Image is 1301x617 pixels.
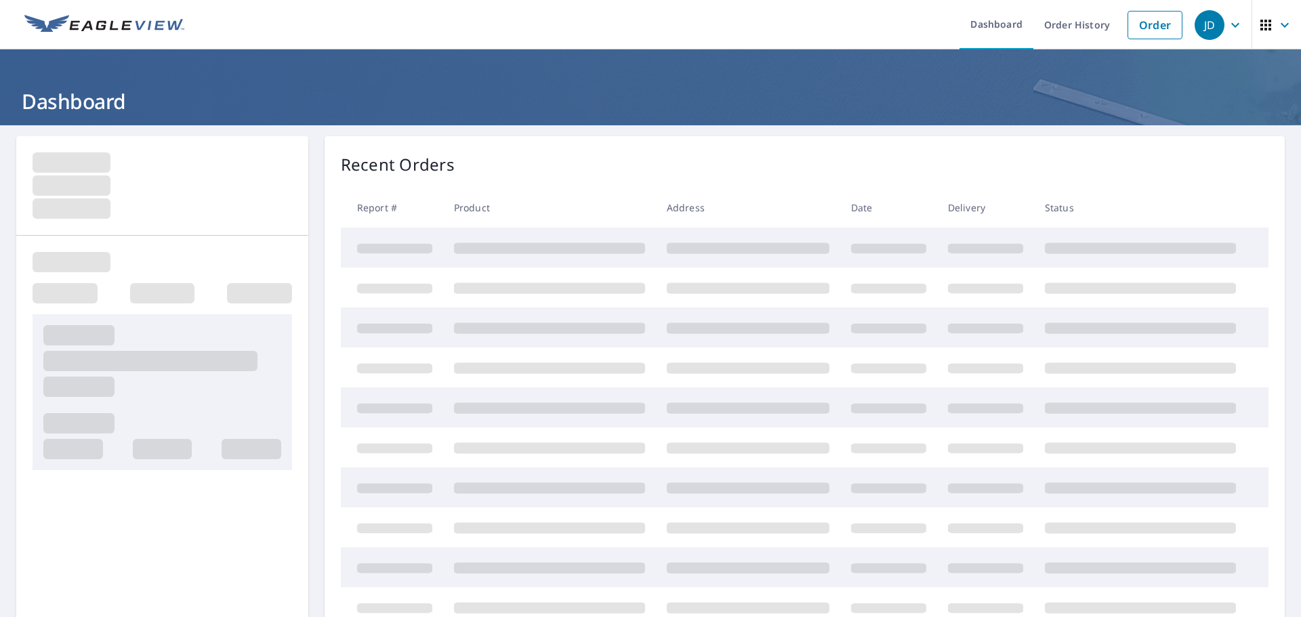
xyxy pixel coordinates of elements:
[443,188,656,228] th: Product
[840,188,937,228] th: Date
[1034,188,1247,228] th: Status
[341,188,443,228] th: Report #
[24,15,184,35] img: EV Logo
[937,188,1034,228] th: Delivery
[16,87,1285,115] h1: Dashboard
[1128,11,1182,39] a: Order
[341,152,455,177] p: Recent Orders
[1195,10,1224,40] div: JD
[656,188,840,228] th: Address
